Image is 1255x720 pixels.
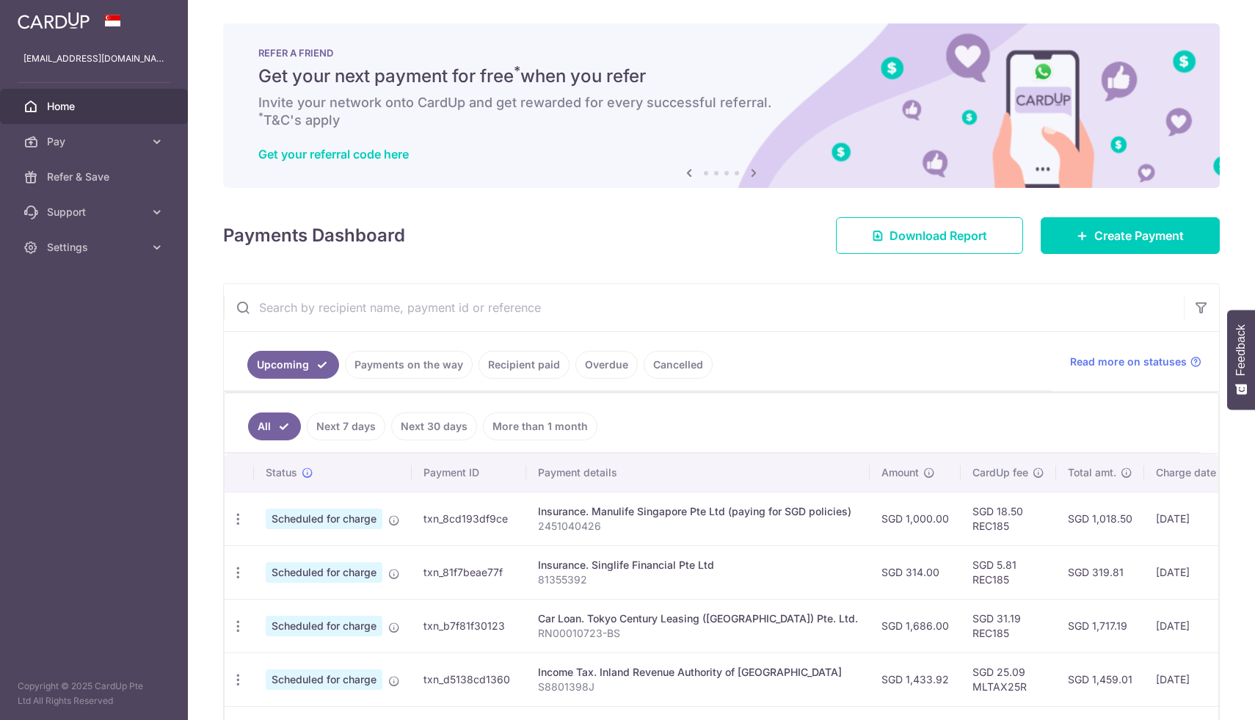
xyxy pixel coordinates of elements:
td: [DATE] [1144,545,1244,599]
td: txn_b7f81f30123 [412,599,526,652]
iframe: Opens a widget where you can find more information [1160,676,1240,713]
th: Payment ID [412,454,526,492]
a: Cancelled [644,351,713,379]
span: Feedback [1234,324,1248,376]
td: txn_d5138cd1360 [412,652,526,706]
span: Total amt. [1068,465,1116,480]
p: 2451040426 [538,519,858,534]
span: CardUp fee [972,465,1028,480]
a: Read more on statuses [1070,354,1201,369]
td: SGD 1,686.00 [870,599,961,652]
span: Pay [47,134,144,149]
a: More than 1 month [483,412,597,440]
td: SGD 31.19 REC185 [961,599,1056,652]
td: [DATE] [1144,652,1244,706]
span: Status [266,465,297,480]
h4: Payments Dashboard [223,222,405,249]
p: RN00010723-BS [538,626,858,641]
h5: Get your next payment for free when you refer [258,65,1185,88]
a: Create Payment [1041,217,1220,254]
p: 81355392 [538,572,858,587]
span: Create Payment [1094,227,1184,244]
td: SGD 1,018.50 [1056,492,1144,545]
p: [EMAIL_ADDRESS][DOMAIN_NAME] [23,51,164,66]
span: Scheduled for charge [266,562,382,583]
a: All [248,412,301,440]
button: Feedback - Show survey [1227,310,1255,410]
td: SGD 1,717.19 [1056,599,1144,652]
div: Insurance. Manulife Singapore Pte Ltd (paying for SGD policies) [538,504,858,519]
td: SGD 1,459.01 [1056,652,1144,706]
td: SGD 5.81 REC185 [961,545,1056,599]
a: Upcoming [247,351,339,379]
td: SGD 1,433.92 [870,652,961,706]
span: Support [47,205,144,219]
a: Overdue [575,351,638,379]
div: Insurance. Singlife Financial Pte Ltd [538,558,858,572]
span: Scheduled for charge [266,616,382,636]
a: Get your referral code here [258,147,409,161]
span: Scheduled for charge [266,669,382,690]
a: Next 7 days [307,412,385,440]
td: SGD 1,000.00 [870,492,961,545]
span: Home [47,99,144,114]
a: Download Report [836,217,1023,254]
div: Income Tax. Inland Revenue Authority of [GEOGRAPHIC_DATA] [538,665,858,680]
td: [DATE] [1144,599,1244,652]
td: [DATE] [1144,492,1244,545]
td: SGD 18.50 REC185 [961,492,1056,545]
a: Recipient paid [479,351,570,379]
th: Payment details [526,454,870,492]
h6: Invite your network onto CardUp and get rewarded for every successful referral. T&C's apply [258,94,1185,129]
a: Payments on the way [345,351,473,379]
span: Read more on statuses [1070,354,1187,369]
span: Amount [881,465,919,480]
td: txn_81f7beae77f [412,545,526,599]
td: txn_8cd193df9ce [412,492,526,545]
p: S8801398J [538,680,858,694]
span: Refer & Save [47,170,144,184]
span: Charge date [1156,465,1216,480]
div: Car Loan. Tokyo Century Leasing ([GEOGRAPHIC_DATA]) Pte. Ltd. [538,611,858,626]
input: Search by recipient name, payment id or reference [224,284,1184,331]
p: REFER A FRIEND [258,47,1185,59]
a: Next 30 days [391,412,477,440]
span: Scheduled for charge [266,509,382,529]
span: Download Report [890,227,987,244]
td: SGD 319.81 [1056,545,1144,599]
img: RAF banner [223,23,1220,188]
td: SGD 314.00 [870,545,961,599]
td: SGD 25.09 MLTAX25R [961,652,1056,706]
img: CardUp [18,12,90,29]
span: Settings [47,240,144,255]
